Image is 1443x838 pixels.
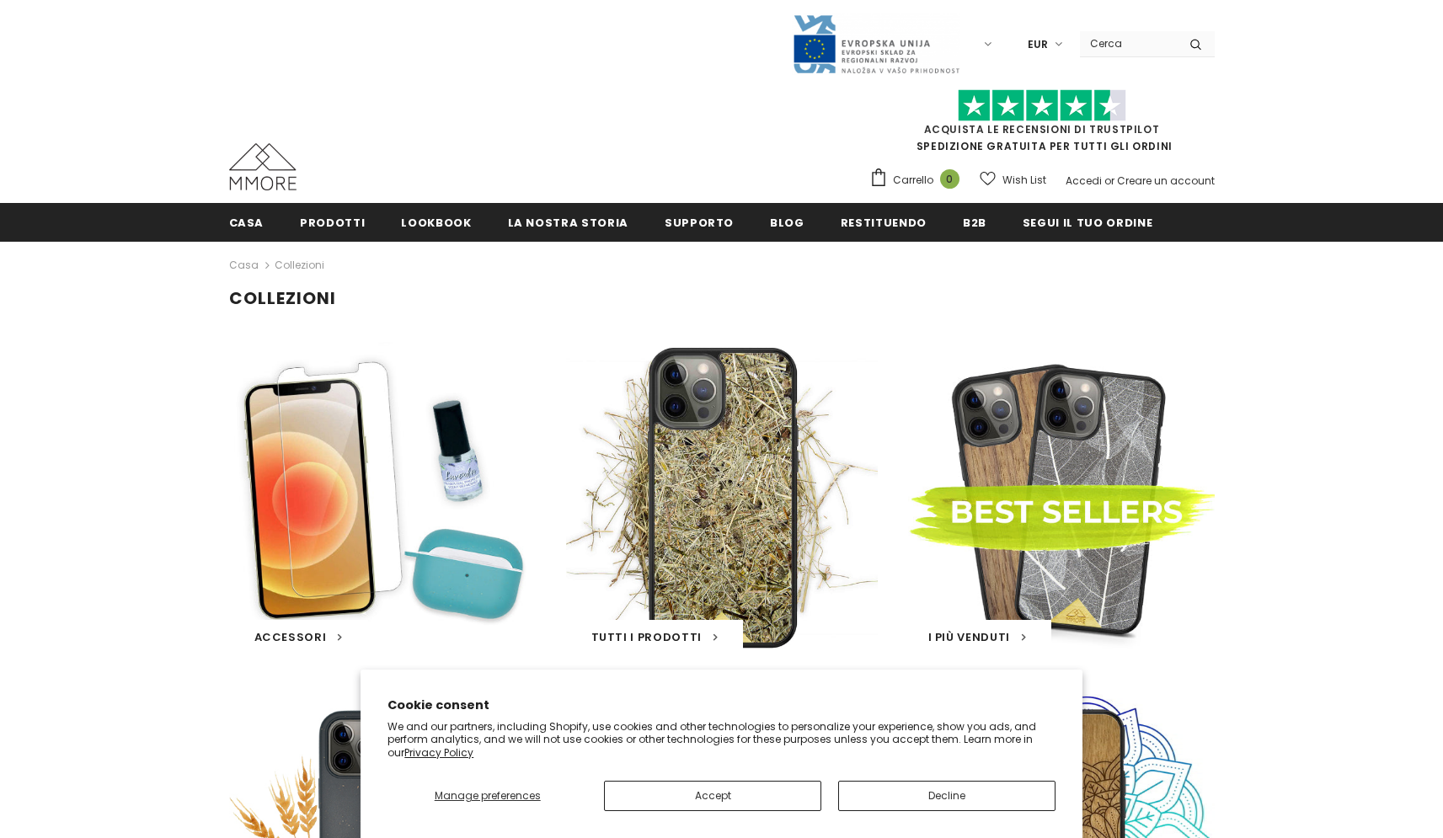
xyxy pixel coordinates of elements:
[770,215,804,231] span: Blog
[275,255,324,275] span: Collezioni
[841,215,927,231] span: Restituendo
[300,215,365,231] span: Prodotti
[792,13,960,75] img: Javni Razpis
[300,203,365,241] a: Prodotti
[1080,31,1177,56] input: Search Site
[940,169,959,189] span: 0
[792,36,960,51] a: Javni Razpis
[435,788,541,803] span: Manage preferences
[958,89,1126,122] img: Fidati di Pilot Stars
[665,215,734,231] span: supporto
[229,203,265,241] a: Casa
[591,629,702,645] span: Tutti i Prodotti
[665,203,734,241] a: supporto
[254,629,327,645] span: Accessori
[387,720,1056,760] p: We and our partners, including Shopify, use cookies and other technologies to personalize your ex...
[404,745,473,760] a: Privacy Policy
[1023,203,1152,241] a: Segui il tuo ordine
[1023,215,1152,231] span: Segui il tuo ordine
[229,215,265,231] span: Casa
[869,97,1215,153] span: SPEDIZIONE GRATUITA PER TUTTI GLI ORDINI
[1104,173,1114,188] span: or
[254,629,343,646] a: Accessori
[770,203,804,241] a: Blog
[1028,36,1048,53] span: EUR
[591,629,719,646] a: Tutti i Prodotti
[508,215,628,231] span: La nostra storia
[841,203,927,241] a: Restituendo
[229,255,259,275] a: Casa
[963,215,986,231] span: B2B
[838,781,1056,811] button: Decline
[387,781,587,811] button: Manage preferences
[1002,172,1046,189] span: Wish List
[229,288,1215,309] h1: Collezioni
[401,215,471,231] span: Lookbook
[1066,173,1102,188] a: Accedi
[401,203,471,241] a: Lookbook
[893,172,933,189] span: Carrello
[1117,173,1215,188] a: Creare un account
[928,629,1010,645] span: I Più Venduti
[229,143,297,190] img: Casi MMORE
[963,203,986,241] a: B2B
[980,165,1046,195] a: Wish List
[869,168,968,193] a: Carrello 0
[387,697,1056,714] h2: Cookie consent
[508,203,628,241] a: La nostra storia
[604,781,821,811] button: Accept
[928,629,1027,646] a: I Più Venduti
[924,122,1160,136] a: Acquista le recensioni di TrustPilot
